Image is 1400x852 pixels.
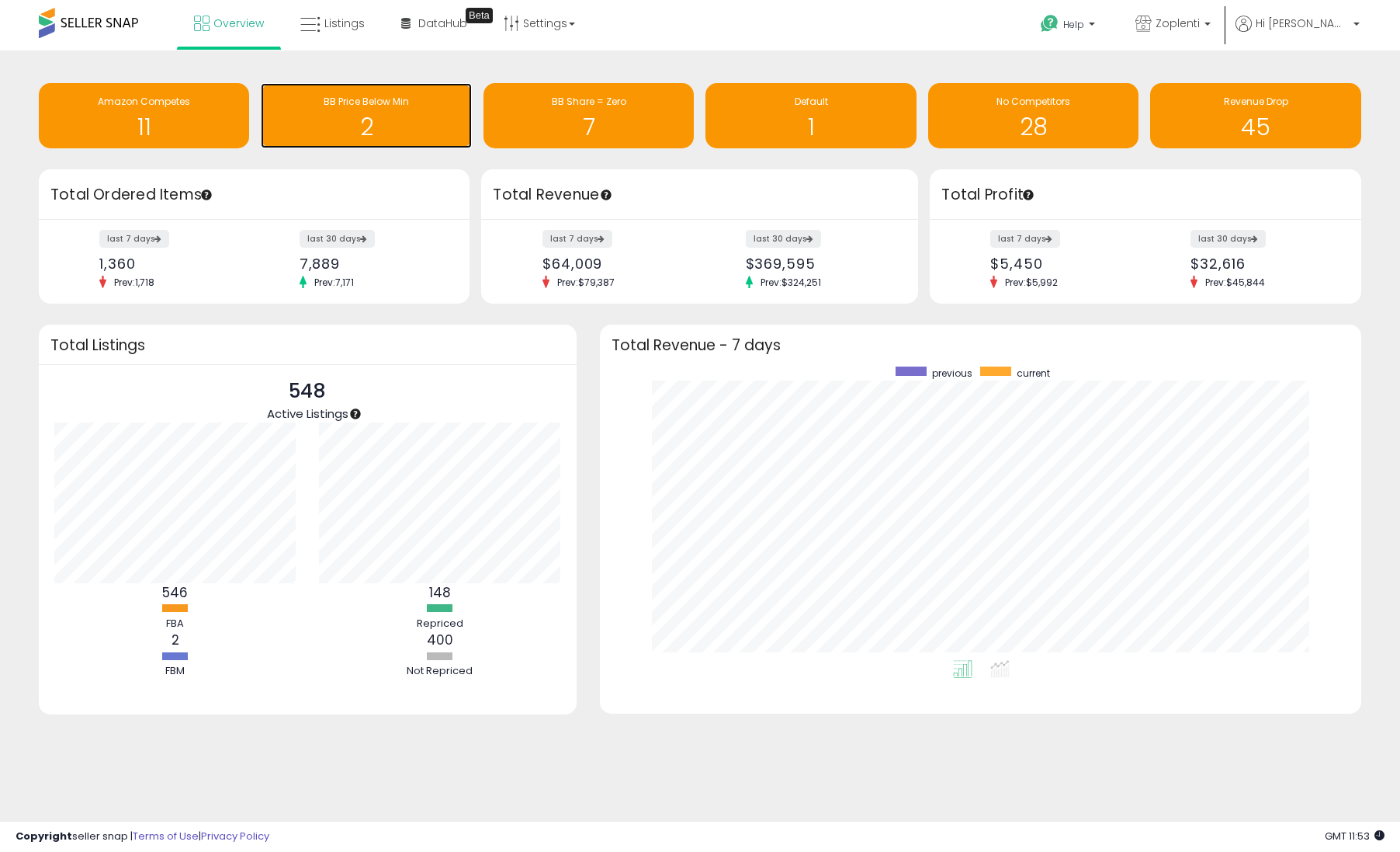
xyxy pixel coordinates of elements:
[106,276,162,289] span: Prev: 1,718
[1021,188,1035,202] div: Tooltip anchor
[348,407,362,421] div: Tooltip anchor
[324,95,409,108] span: BB Price Below Min
[99,256,243,272] div: 1,360
[1040,14,1059,33] i: Get Help
[493,184,906,206] h3: Total Revenue
[393,664,487,679] div: Not Repriced
[393,617,487,631] div: Repriced
[199,188,213,202] div: Tooltip anchor
[269,114,463,140] h1: 2
[1150,83,1360,148] a: Revenue Drop 45
[491,114,686,140] h1: 7
[162,583,188,602] b: 546
[990,256,1134,272] div: $5,450
[746,230,821,248] label: last 30 days
[1158,114,1353,140] h1: 45
[928,83,1138,148] a: No Competitors 28
[1156,16,1200,31] span: Zoplenti
[990,230,1060,248] label: last 7 days
[542,230,612,248] label: last 7 days
[1190,256,1334,272] div: $32,616
[1017,367,1050,380] span: current
[713,114,908,140] h1: 1
[1190,230,1266,248] label: last 30 days
[261,83,471,148] a: BB Price Below Min 2
[753,276,829,289] span: Prev: $324,251
[324,16,365,31] span: Listings
[267,405,348,422] span: Active Listings
[1256,16,1349,31] span: Hi [PERSON_NAME]
[300,256,443,272] div: 7,889
[129,664,222,679] div: FBM
[98,95,190,108] span: Amazon Competes
[941,184,1349,206] h3: Total Profit
[549,276,622,289] span: Prev: $79,387
[427,631,453,649] b: 400
[746,256,892,272] div: $369,595
[39,83,249,148] a: Amazon Competes 11
[50,184,458,206] h3: Total Ordered Items
[99,230,169,248] label: last 7 days
[996,95,1070,108] span: No Competitors
[267,377,348,406] p: 548
[213,16,264,31] span: Overview
[300,230,375,248] label: last 30 days
[936,114,1131,140] h1: 28
[129,617,222,631] div: FBA
[1224,95,1288,108] span: Revenue Drop
[542,256,688,272] div: $64,009
[1028,2,1111,50] a: Help
[1235,16,1360,50] a: Hi [PERSON_NAME]
[795,95,828,108] span: Default
[612,339,1350,351] h3: Total Revenue - 7 days
[47,114,241,140] h1: 11
[172,631,179,649] b: 2
[599,188,613,202] div: Tooltip anchor
[50,339,565,351] h3: Total Listings
[705,83,916,148] a: Default 1
[466,8,493,23] div: Tooltip anchor
[483,83,694,148] a: BB Share = Zero 7
[418,16,467,31] span: DataHub
[1063,18,1084,31] span: Help
[307,276,362,289] span: Prev: 7,171
[932,367,972,380] span: previous
[429,583,451,602] b: 148
[997,276,1066,289] span: Prev: $5,992
[1197,276,1273,289] span: Prev: $45,844
[552,95,626,108] span: BB Share = Zero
